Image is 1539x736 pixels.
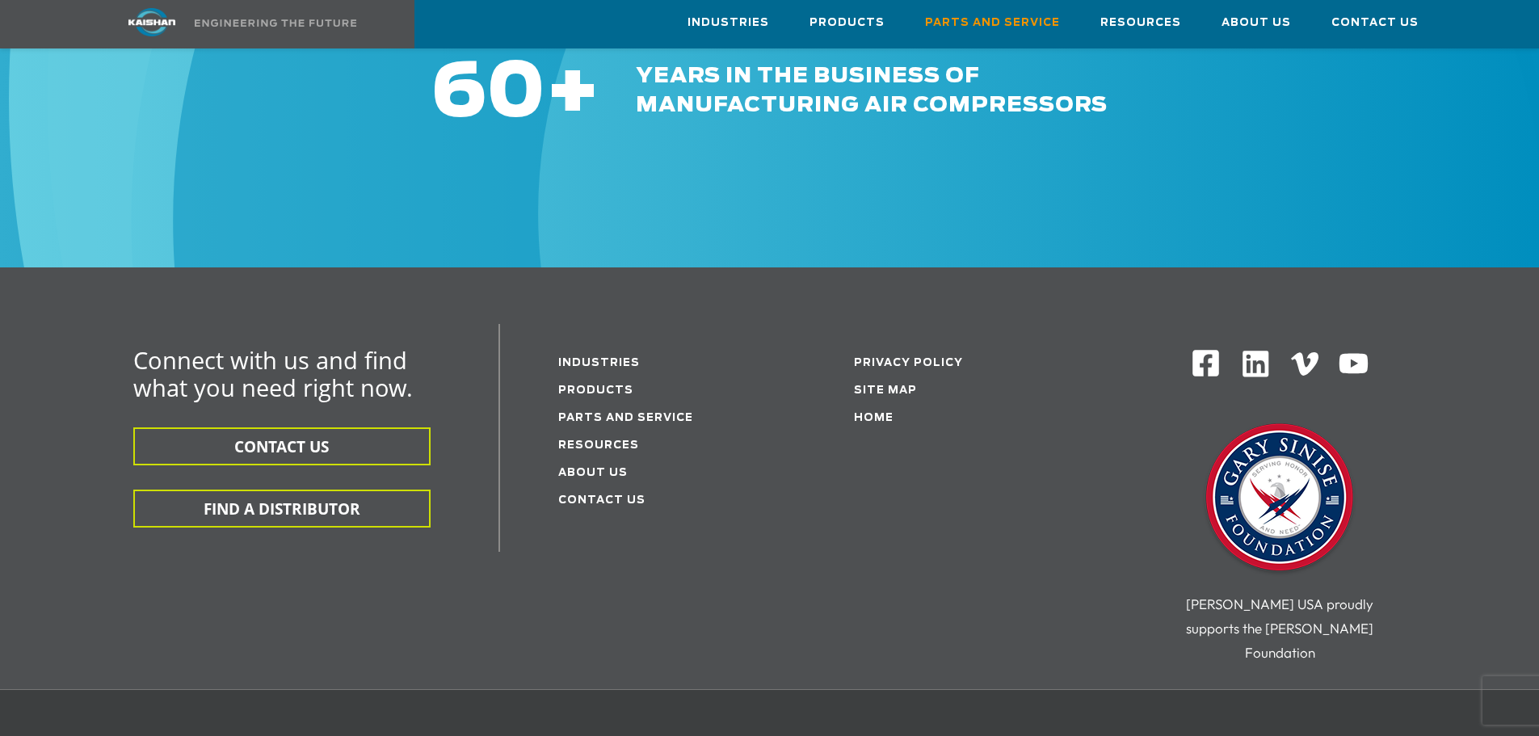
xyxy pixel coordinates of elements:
a: Products [809,1,885,44]
span: years in the business of manufacturing air compressors [636,65,1108,116]
img: Vimeo [1291,352,1318,376]
a: Products [558,385,633,396]
span: Connect with us and find what you need right now. [133,344,413,403]
img: Youtube [1338,348,1369,380]
span: + [545,57,600,131]
span: Contact Us [1331,14,1419,32]
a: Parts and Service [925,1,1060,44]
a: About Us [1222,1,1291,44]
a: Industries [558,358,640,368]
img: Facebook [1191,348,1221,378]
a: Resources [558,440,639,451]
a: About Us [558,468,628,478]
img: Gary Sinise Foundation [1199,418,1360,580]
img: kaishan logo [91,8,212,36]
span: Resources [1100,14,1181,32]
a: Contact Us [558,495,645,506]
span: Industries [688,14,769,32]
span: Products [809,14,885,32]
img: Linkedin [1240,348,1272,380]
a: Site Map [854,385,917,396]
span: [PERSON_NAME] USA proudly supports the [PERSON_NAME] Foundation [1186,595,1373,661]
span: Parts and Service [925,14,1060,32]
span: About Us [1222,14,1291,32]
a: Home [854,413,894,423]
button: CONTACT US [133,427,431,465]
a: Contact Us [1331,1,1419,44]
span: 60 [431,57,545,131]
a: Industries [688,1,769,44]
button: FIND A DISTRIBUTOR [133,490,431,528]
a: Resources [1100,1,1181,44]
a: Privacy Policy [854,358,963,368]
img: Engineering the future [195,19,356,27]
a: Parts and service [558,413,693,423]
